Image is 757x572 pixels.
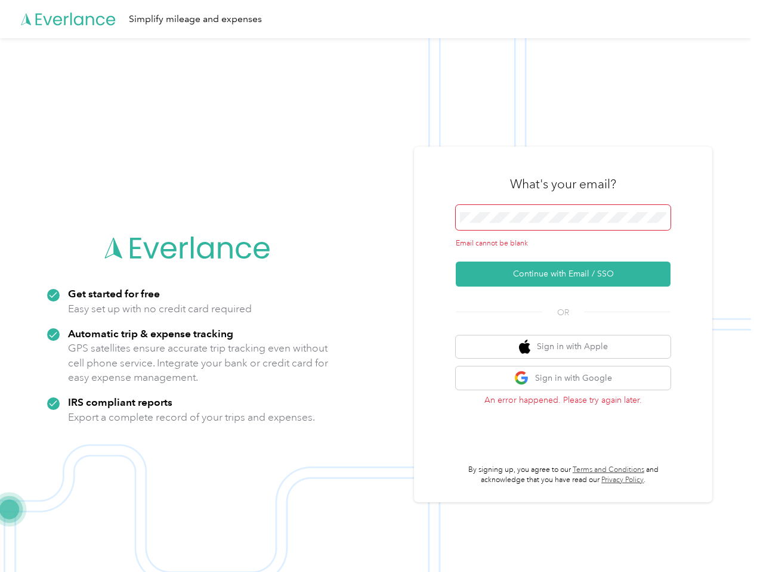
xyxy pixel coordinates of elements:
[456,465,671,486] p: By signing up, you agree to our and acknowledge that you have read our .
[68,341,329,385] p: GPS satellites ensure accurate trip tracking even without cell phone service. Integrate your bank...
[68,301,252,316] p: Easy set up with no credit card required
[519,340,531,355] img: apple logo
[542,306,584,319] span: OR
[456,366,671,390] button: google logoSign in with Google
[129,12,262,27] div: Simplify mileage and expenses
[456,262,671,287] button: Continue with Email / SSO
[68,327,233,340] strong: Automatic trip & expense tracking
[456,238,671,249] div: Email cannot be blank
[68,287,160,300] strong: Get started for free
[601,475,644,484] a: Privacy Policy
[68,396,172,408] strong: IRS compliant reports
[510,176,616,192] h3: What's your email?
[456,335,671,359] button: apple logoSign in with Apple
[514,371,529,386] img: google logo
[68,410,315,425] p: Export a complete record of your trips and expenses.
[456,394,671,406] p: An error happened. Please try again later.
[573,465,644,474] a: Terms and Conditions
